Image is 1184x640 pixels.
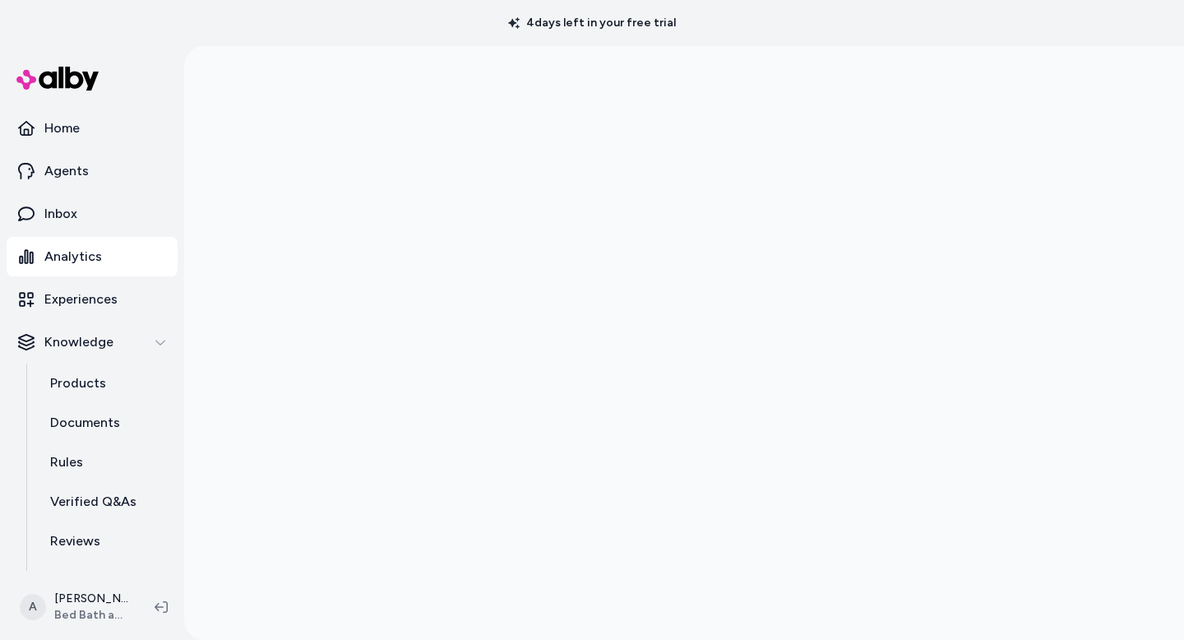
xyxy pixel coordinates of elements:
a: Agents [7,151,178,191]
p: Documents [50,413,120,433]
p: Rules [50,452,83,472]
span: A [20,594,46,620]
span: Bed Bath and Beyond [54,607,128,624]
a: Products [34,364,178,403]
p: Reviews [50,531,100,551]
p: 4 days left in your free trial [498,15,686,31]
p: Knowledge [44,332,113,352]
a: Survey Questions [34,561,178,601]
button: Knowledge [7,322,178,362]
a: Experiences [7,280,178,319]
p: Products [50,373,106,393]
p: Verified Q&As [50,492,136,512]
p: Experiences [44,290,118,309]
p: Agents [44,161,89,181]
a: Verified Q&As [34,482,178,522]
button: A[PERSON_NAME]Bed Bath and Beyond [10,581,141,633]
a: Analytics [7,237,178,276]
a: Reviews [34,522,178,561]
p: Inbox [44,204,77,224]
a: Home [7,109,178,148]
a: Inbox [7,194,178,234]
a: Documents [34,403,178,443]
img: alby Logo [16,67,99,90]
p: [PERSON_NAME] [54,591,128,607]
a: Rules [34,443,178,482]
p: Analytics [44,247,102,267]
p: Home [44,118,80,138]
